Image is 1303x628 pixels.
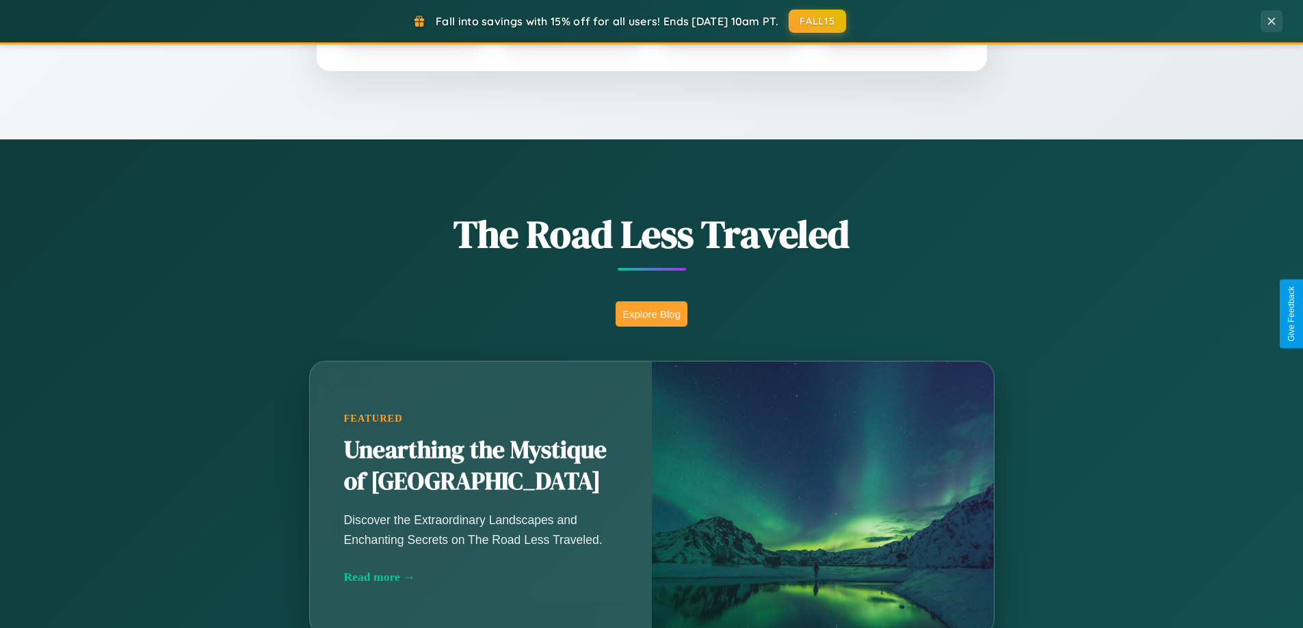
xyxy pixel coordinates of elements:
div: Give Feedback [1287,286,1296,342]
button: Explore Blog [616,301,687,327]
h2: Unearthing the Mystique of [GEOGRAPHIC_DATA] [344,435,618,497]
button: FALL15 [789,10,846,33]
h1: The Road Less Traveled [241,208,1062,260]
div: Read more → [344,570,618,584]
div: Featured [344,413,618,424]
p: Discover the Extraordinary Landscapes and Enchanting Secrets on The Road Less Traveled. [344,510,618,549]
span: Fall into savings with 15% off for all users! Ends [DATE] 10am PT. [436,14,778,28]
